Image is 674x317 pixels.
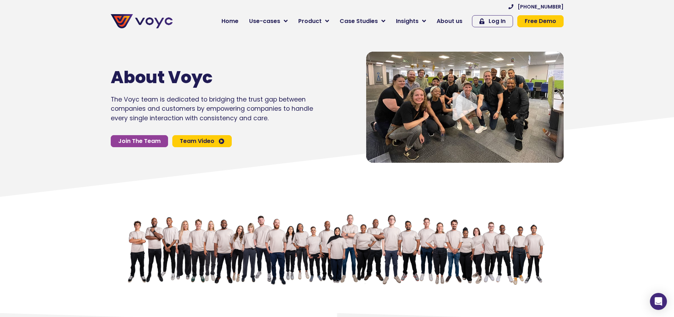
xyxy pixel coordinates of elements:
[517,15,564,27] a: Free Demo
[244,14,293,28] a: Use-cases
[334,14,391,28] a: Case Studies
[216,14,244,28] a: Home
[111,67,292,88] h1: About Voyc
[221,17,238,25] span: Home
[298,17,322,25] span: Product
[437,17,462,25] span: About us
[396,17,419,25] span: Insights
[180,138,214,144] span: Team Video
[525,18,556,24] span: Free Demo
[451,92,479,122] div: Video play button
[391,14,431,28] a: Insights
[172,135,232,147] a: Team Video
[472,15,513,27] a: Log In
[111,95,313,123] p: The Voyc team is dedicated to bridging the trust gap between companies and customers by empowerin...
[293,14,334,28] a: Product
[111,14,173,28] img: voyc-full-logo
[508,4,564,9] a: [PHONE_NUMBER]
[340,17,378,25] span: Case Studies
[249,17,280,25] span: Use-cases
[518,4,564,9] span: [PHONE_NUMBER]
[489,18,506,24] span: Log In
[118,138,161,144] span: Join The Team
[650,293,667,310] div: Open Intercom Messenger
[111,135,168,147] a: Join The Team
[431,14,468,28] a: About us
